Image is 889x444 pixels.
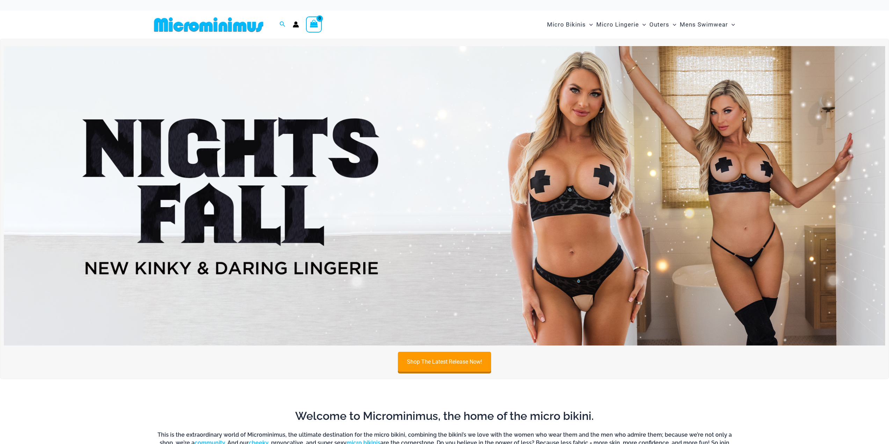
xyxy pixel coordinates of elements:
span: Micro Lingerie [596,16,639,34]
span: Menu Toggle [728,16,735,34]
a: Shop The Latest Release Now! [398,352,491,372]
span: Menu Toggle [669,16,676,34]
img: Night's Fall Silver Leopard Pack [4,46,885,345]
a: Micro LingerieMenu ToggleMenu Toggle [595,14,648,35]
a: Account icon link [293,21,299,28]
a: Search icon link [279,20,286,29]
a: OutersMenu ToggleMenu Toggle [648,14,678,35]
h2: Welcome to Microminimus, the home of the micro bikini. [156,409,733,423]
img: MM SHOP LOGO FLAT [151,17,266,32]
span: Menu Toggle [639,16,646,34]
span: Menu Toggle [586,16,593,34]
a: Mens SwimwearMenu ToggleMenu Toggle [678,14,737,35]
span: Mens Swimwear [680,16,728,34]
a: View Shopping Cart, empty [306,16,322,32]
a: Micro BikinisMenu ToggleMenu Toggle [545,14,595,35]
span: Outers [649,16,669,34]
span: Micro Bikinis [547,16,586,34]
nav: Site Navigation [544,13,738,36]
